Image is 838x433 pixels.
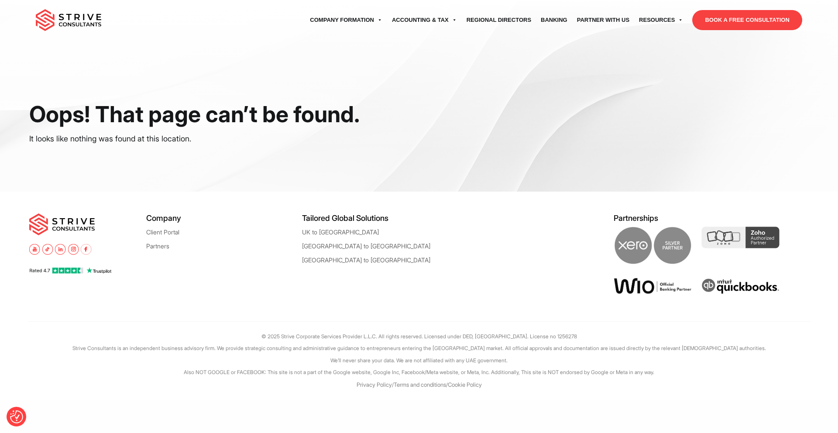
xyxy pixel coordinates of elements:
img: main-logo.svg [36,9,101,31]
p: © 2025 Strive Corporate Services Provider L.L.C. All rights reserved. Licensed under DED, [GEOGRA... [27,330,811,342]
p: Strive Consultants is an independent business advisory firm. We provide strategic consulting and ... [27,342,811,354]
a: Resources [634,8,688,32]
img: Zoho Partner [701,227,780,248]
h1: Oops! That page can’t be found. [29,100,364,128]
img: Wio Offical Banking Partner [614,278,692,294]
p: / / [27,378,811,392]
p: Also NOT GOOGLE or FACEBOOK: This site is not a part of the Google website, Google Inc, Facebook/... [27,366,811,378]
a: Privacy Policy [357,381,392,388]
a: Accounting & Tax [387,8,462,32]
a: Partner with Us [572,8,634,32]
a: Terms and conditions [394,381,446,388]
a: Cookie Policy [448,381,482,388]
img: Revisit consent button [10,410,23,423]
h5: Tailored Global Solutions [302,213,458,223]
img: intuit quickbooks [701,278,780,295]
h5: Partnerships [614,213,808,223]
h5: Company [146,213,302,223]
a: Banking [536,8,572,32]
p: It looks like nothing was found at this location. [29,132,364,145]
a: Client Portal [146,229,179,235]
a: UK to [GEOGRAPHIC_DATA] [302,229,379,235]
a: BOOK A FREE CONSULTATION [692,10,802,30]
p: We’ll never share your data. We are not affiliated with any UAE government. [27,354,811,366]
img: main-logo.svg [29,213,95,235]
a: [GEOGRAPHIC_DATA] to [GEOGRAPHIC_DATA] [302,243,430,249]
a: Company Formation [305,8,387,32]
a: [GEOGRAPHIC_DATA] to [GEOGRAPHIC_DATA] [302,257,430,263]
a: Partners [146,243,169,249]
button: Consent Preferences [10,410,23,423]
a: Regional Directors [462,8,536,32]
